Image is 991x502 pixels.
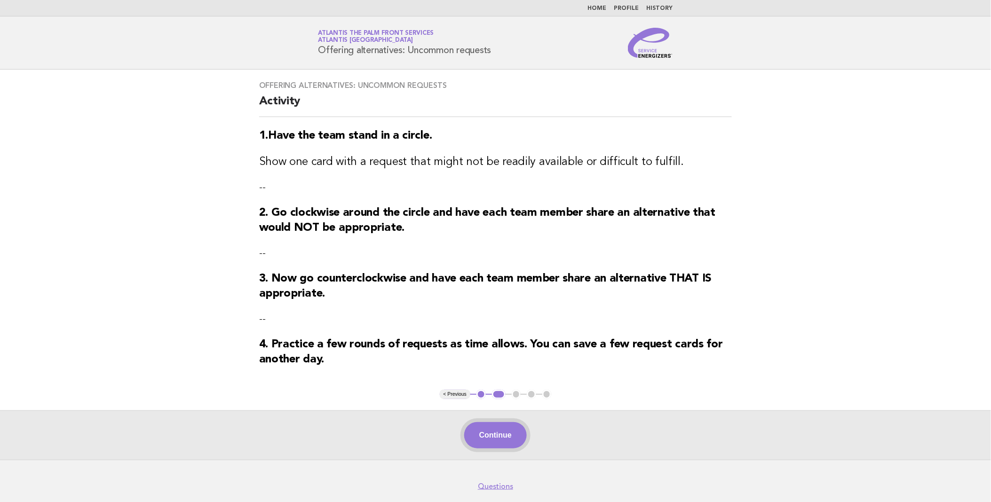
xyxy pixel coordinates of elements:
span: Atlantis [GEOGRAPHIC_DATA] [318,38,413,44]
strong: 1.Have the team stand in a circle. [259,130,432,141]
h3: Show one card with a request that might not be readily available or difficult to fulfill. [259,155,732,170]
strong: 4. Practice a few rounds of requests as time allows. You can save a few request cards for another... [259,339,723,365]
p: -- [259,181,732,194]
button: < Previous [440,390,470,399]
a: Home [588,6,607,11]
h3: Offering alternatives: Uncommon requests [259,81,732,90]
a: Questions [478,482,513,491]
strong: 2. Go clockwise around the circle and have each team member share an alternative that would NOT b... [259,207,716,234]
img: Service Energizers [628,28,673,58]
h1: Offering alternatives: Uncommon requests [318,31,492,55]
a: History [647,6,673,11]
h2: Activity [259,94,732,117]
a: Atlantis The Palm Front ServicesAtlantis [GEOGRAPHIC_DATA] [318,30,434,43]
button: 1 [476,390,486,399]
button: 2 [492,390,506,399]
strong: 3. Now go counterclockwise and have each team member share an alternative THAT IS appropriate. [259,273,712,299]
p: -- [259,313,732,326]
button: Continue [464,422,527,448]
p: -- [259,247,732,260]
a: Profile [614,6,639,11]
